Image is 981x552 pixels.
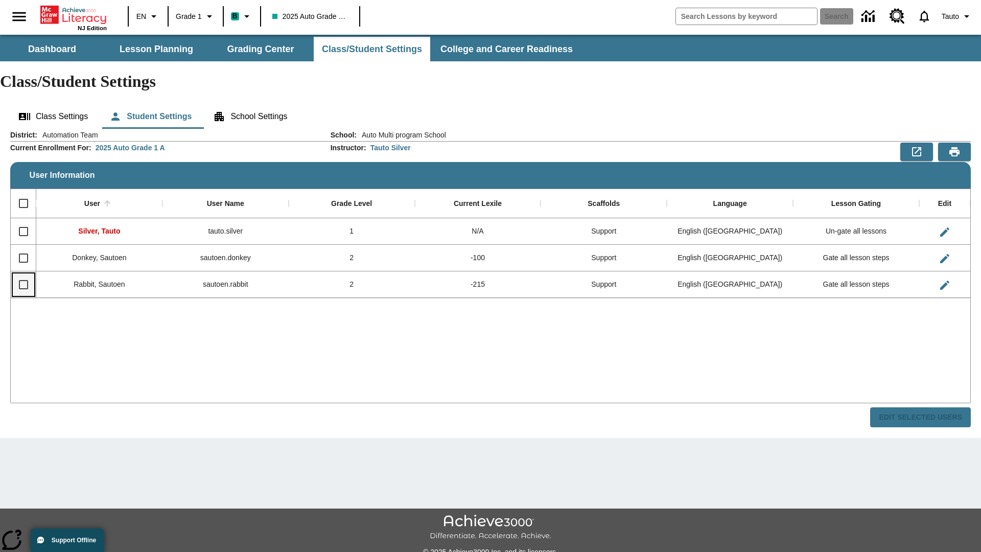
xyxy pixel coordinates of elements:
a: Data Center [855,3,883,31]
div: English (US) [667,218,793,245]
div: Current Lexile [454,199,502,209]
div: Home [40,4,107,31]
div: Support [541,245,667,271]
span: Support Offline [52,537,96,544]
button: Boost Class color is teal. Change class color [227,7,257,26]
span: 2025 Auto Grade 1 A [272,11,348,22]
button: Export to CSV [900,143,933,161]
button: Grade: Grade 1, Select a grade [172,7,220,26]
div: sautoen.rabbit [162,271,289,298]
span: Auto Multi program School [357,130,446,140]
button: Edit User [935,275,955,295]
div: N/A [415,218,541,245]
div: English (US) [667,271,793,298]
div: Support [541,218,667,245]
div: 1 [289,218,415,245]
button: Lesson Planning [105,37,207,61]
div: Un-gate all lessons [793,218,919,245]
button: Edit User [935,222,955,242]
div: Scaffolds [588,199,620,209]
span: Grade 1 [176,11,202,22]
div: 2025 Auto Grade 1 A [96,143,165,153]
div: User Information [10,130,971,428]
button: Grading Center [209,37,312,61]
div: -215 [415,271,541,298]
span: NJ Edition [78,25,107,31]
span: Rabbit, Sautoen [74,280,125,288]
a: Home [40,5,107,25]
button: Open side menu [4,2,34,32]
div: English (US) [667,245,793,271]
button: Class Settings [10,104,96,129]
button: Language: EN, Select a language [132,7,165,26]
a: Resource Center, Will open in new tab [883,3,911,30]
span: Silver, Tauto [78,227,120,235]
button: Print Preview [938,143,971,161]
div: Gate all lesson steps [793,245,919,271]
div: User [84,199,100,209]
button: School Settings [205,104,295,129]
div: Class/Student Settings [10,104,971,129]
span: Automation Team [37,130,98,140]
div: sautoen.donkey [162,245,289,271]
img: Achieve3000 Differentiate Accelerate Achieve [430,515,551,541]
div: Lesson Gating [831,199,881,209]
div: Tauto Silver [370,143,411,153]
h2: Instructor : [331,144,366,152]
div: Grade Level [331,199,372,209]
div: tauto.silver [162,218,289,245]
h2: District : [10,131,37,140]
button: Profile/Settings [938,7,977,26]
span: Donkey, Sautoen [72,254,126,262]
div: Edit [938,199,951,209]
div: 2 [289,271,415,298]
div: Support [541,271,667,298]
span: Tauto [942,11,959,22]
button: Dashboard [1,37,103,61]
input: search field [676,8,817,25]
a: Notifications [911,3,938,30]
span: User Information [30,171,95,180]
span: EN [136,11,146,22]
button: Student Settings [101,104,200,129]
h2: School : [331,131,357,140]
button: Support Offline [31,528,104,552]
button: Class/Student Settings [314,37,430,61]
div: Gate all lesson steps [793,271,919,298]
span: B [232,10,238,22]
div: User Name [207,199,244,209]
button: Edit User [935,248,955,269]
button: College and Career Readiness [432,37,581,61]
div: Language [713,199,747,209]
div: -100 [415,245,541,271]
div: 2 [289,245,415,271]
h2: Current Enrollment For : [10,144,91,152]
